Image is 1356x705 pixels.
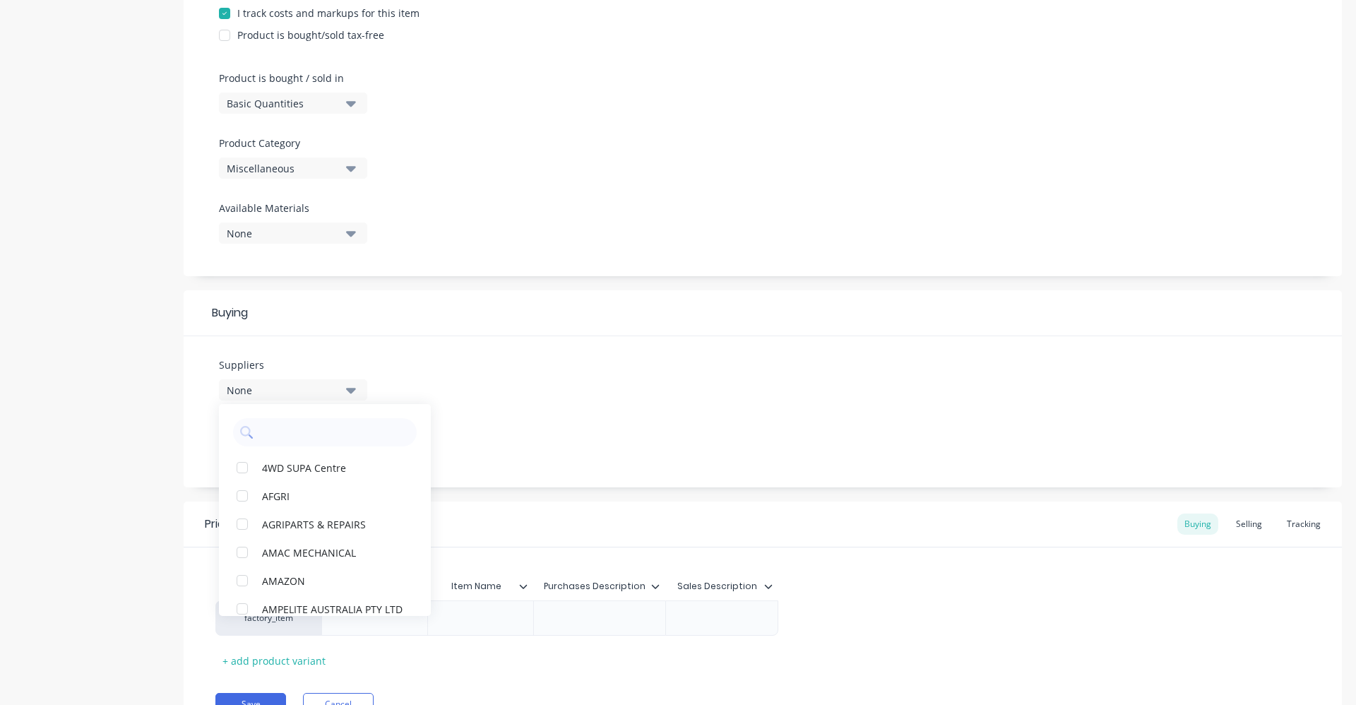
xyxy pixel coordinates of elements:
[237,28,384,42] div: Product is bought/sold tax-free
[262,545,403,559] div: AMAC MECHANICAL
[665,572,779,600] div: Sales Description
[427,572,533,600] div: Item Name
[1280,514,1328,535] div: Tracking
[262,488,403,503] div: AFGRI
[227,96,340,111] div: Basic Quantities
[219,357,367,372] label: Suppliers
[262,516,403,531] div: AGRIPARTS & REPAIRS
[205,516,241,533] div: Pricing
[665,569,771,604] div: Sales Description
[262,460,403,475] div: 4WD SUPA Centre
[1177,514,1218,535] div: Buying
[237,6,420,20] div: I track costs and markups for this item
[219,158,367,179] button: Miscellaneous
[227,161,340,176] div: Miscellaneous
[262,573,403,588] div: AMAZON
[533,569,657,604] div: Purchases Description
[215,572,321,600] div: Xero Item #
[533,572,665,600] div: Purchases Description
[230,612,307,624] div: factory_item
[227,383,340,398] div: None
[219,201,367,215] label: Available Materials
[227,226,340,241] div: None
[1229,514,1269,535] div: Selling
[427,569,525,604] div: Item Name
[184,290,1342,336] div: Buying
[219,379,367,401] button: None
[262,601,403,616] div: AMPELITE AUSTRALIA PTY LTD
[219,223,367,244] button: None
[219,93,367,114] button: Basic Quantities
[219,71,360,85] label: Product is bought / sold in
[215,650,333,672] div: + add product variant
[219,136,360,150] label: Product Category
[215,600,778,636] div: factory_item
